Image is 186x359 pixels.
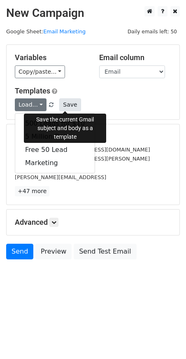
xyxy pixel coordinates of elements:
a: +47 more [15,186,49,196]
small: [PERSON_NAME][EMAIL_ADDRESS][DOMAIN_NAME] [15,147,150,153]
small: Google Sheet: [6,28,86,35]
a: Preview [35,244,72,259]
a: Email Marketing [43,28,86,35]
a: Daily emails left: 50 [125,28,180,35]
h5: Advanced [15,218,171,227]
button: Save [59,98,81,111]
a: Send [6,244,33,259]
a: 500 Leads for $10 [15,117,95,130]
a: Free 50 Lead [15,143,95,156]
div: Save the current Gmail subject and body as a template [24,114,106,143]
h2: New Campaign [6,6,180,20]
iframe: Chat Widget [145,319,186,359]
a: Marketing [15,156,95,170]
a: Send Test Email [74,244,136,259]
small: [PERSON_NAME][EMAIL_ADDRESS] [15,174,106,180]
span: Daily emails left: 50 [125,27,180,36]
h5: Email column [99,53,171,62]
a: 5 Million Data [15,130,95,143]
a: Templates [15,86,50,95]
a: Load... [15,98,46,111]
h5: Variables [15,53,87,62]
a: Copy/paste... [15,65,65,78]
